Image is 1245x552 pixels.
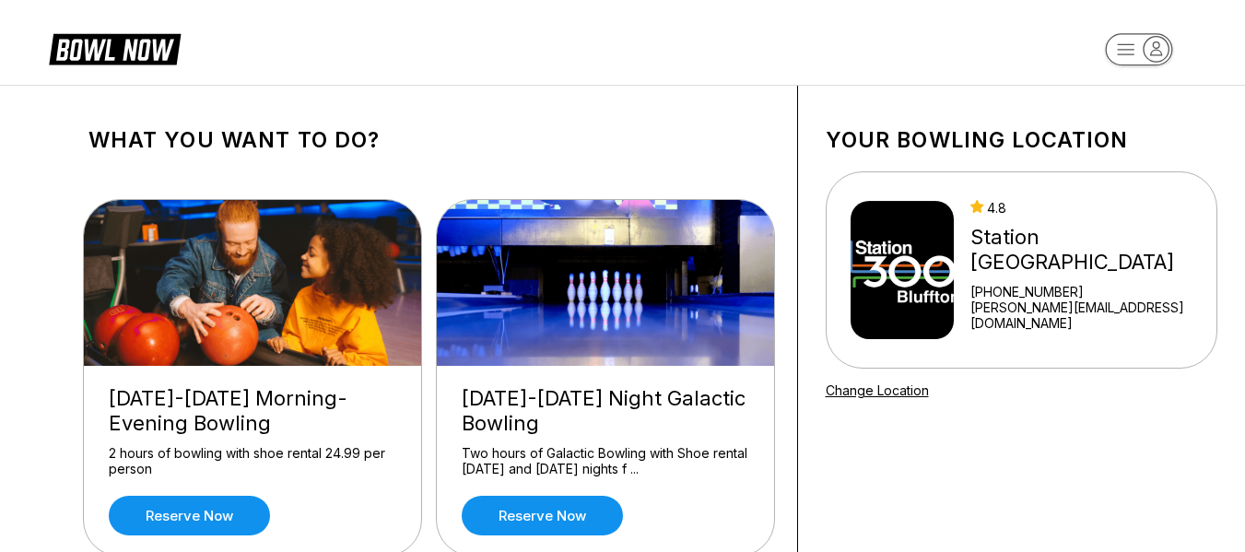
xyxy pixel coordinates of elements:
[437,200,776,366] img: Friday-Saturday Night Galactic Bowling
[970,225,1208,275] div: Station [GEOGRAPHIC_DATA]
[109,496,270,535] a: Reserve now
[109,386,396,436] div: [DATE]-[DATE] Morning-Evening Bowling
[109,445,396,477] div: 2 hours of bowling with shoe rental 24.99 per person
[826,382,929,398] a: Change Location
[462,496,623,535] a: Reserve now
[462,386,749,436] div: [DATE]-[DATE] Night Galactic Bowling
[970,299,1208,331] a: [PERSON_NAME][EMAIL_ADDRESS][DOMAIN_NAME]
[826,127,1217,153] h1: Your bowling location
[851,201,955,339] img: Station 300 Bluffton
[970,200,1208,216] div: 4.8
[88,127,769,153] h1: What you want to do?
[84,200,423,366] img: Friday-Sunday Morning-Evening Bowling
[462,445,749,477] div: Two hours of Galactic Bowling with Shoe rental [DATE] and [DATE] nights f ...
[970,284,1208,299] div: [PHONE_NUMBER]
